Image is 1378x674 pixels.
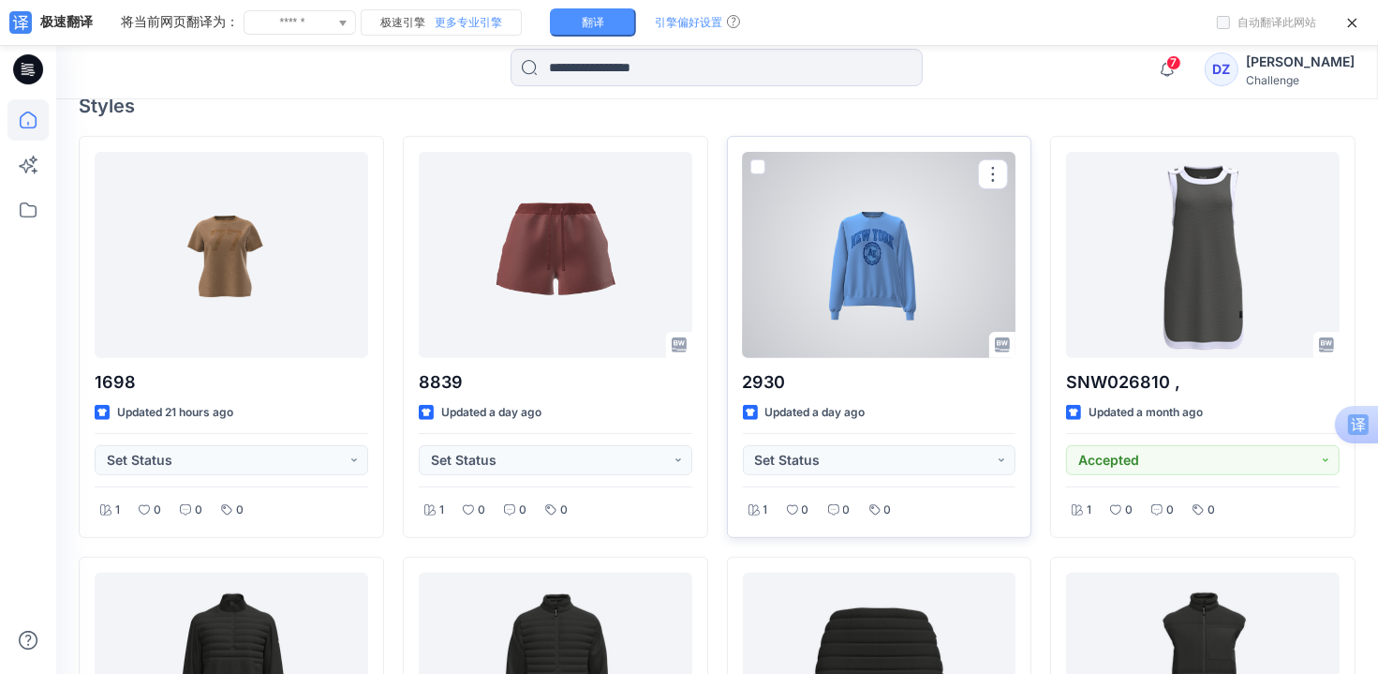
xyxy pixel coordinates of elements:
[115,501,120,520] p: 1
[1087,501,1091,520] p: 1
[441,403,541,423] p: Updated a day ago
[1166,501,1174,520] p: 0
[1089,403,1203,423] p: Updated a month ago
[1066,152,1340,358] a: SNW026810 ,
[439,501,444,520] p: 1
[743,152,1016,358] a: 2930
[195,501,202,520] p: 0
[1166,55,1181,70] span: 7
[884,501,892,520] p: 0
[519,501,526,520] p: 0
[95,369,368,396] p: 1698
[1246,51,1355,73] div: [PERSON_NAME]
[478,501,485,520] p: 0
[843,501,851,520] p: 0
[1246,73,1355,87] div: Challenge
[1208,501,1215,520] p: 0
[1066,369,1340,396] p: SNW026810 ,
[560,501,568,520] p: 0
[419,369,692,396] p: 8839
[765,403,866,423] p: Updated a day ago
[1205,52,1238,86] div: DZ
[154,501,161,520] p: 0
[743,369,1016,396] p: 2930
[236,501,244,520] p: 0
[419,152,692,358] a: 8839
[763,501,768,520] p: 1
[1125,501,1133,520] p: 0
[802,501,809,520] p: 0
[79,95,1356,117] h4: Styles
[117,403,233,423] p: Updated 21 hours ago
[95,152,368,358] a: 1698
